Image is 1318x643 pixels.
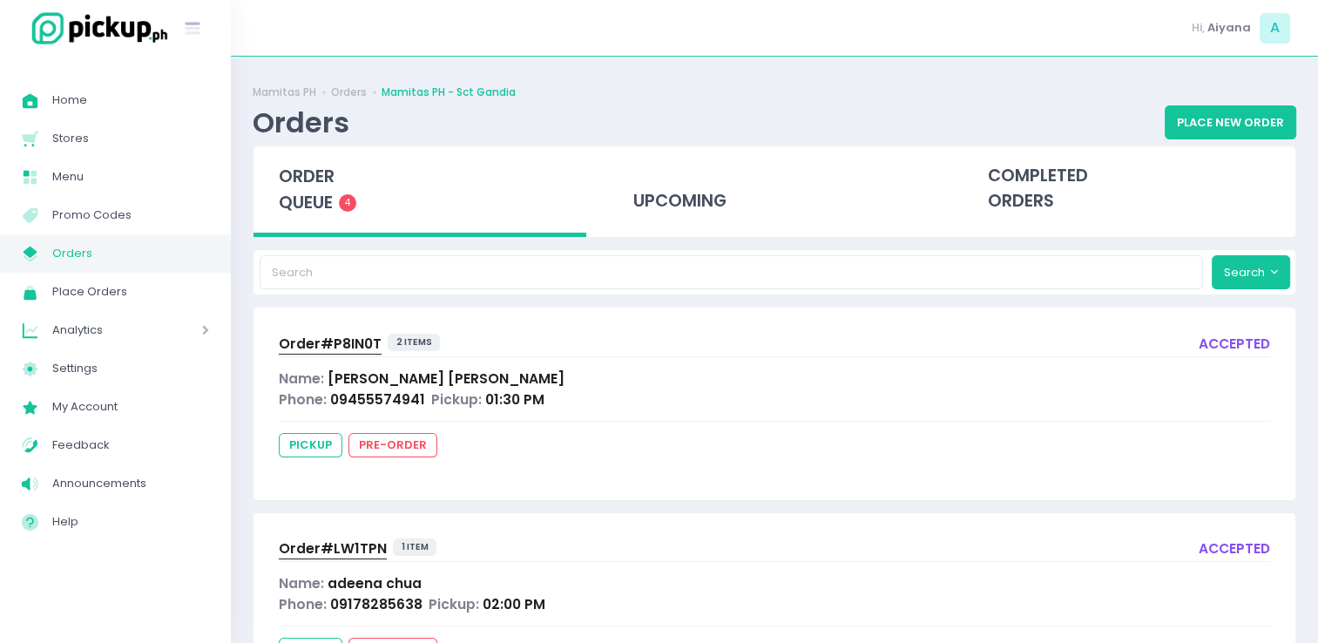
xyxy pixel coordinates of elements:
[393,538,437,556] span: 1 item
[339,194,356,212] span: 4
[279,369,324,388] span: Name:
[1199,334,1270,357] div: accepted
[963,146,1295,232] div: completed orders
[279,335,382,353] span: Order# P8IN0T
[483,595,545,613] span: 02:00 PM
[1165,105,1296,139] button: Place New Order
[1192,19,1205,37] span: Hi,
[330,390,425,409] span: 09455574941
[330,595,422,613] span: 09178285638
[253,105,349,139] div: Orders
[279,433,342,457] span: pickup
[328,369,564,388] span: [PERSON_NAME] [PERSON_NAME]
[388,334,441,351] span: 2 items
[429,595,479,613] span: Pickup:
[431,390,482,409] span: Pickup:
[52,204,209,227] span: Promo Codes
[382,85,516,100] a: Mamitas PH - Sct Gandia
[52,127,209,150] span: Stores
[1207,19,1251,37] span: Aiyana
[608,146,941,232] div: upcoming
[52,357,209,380] span: Settings
[279,574,324,592] span: Name:
[1260,13,1290,44] span: A
[52,166,209,188] span: Menu
[1212,255,1290,288] button: Search
[331,85,367,100] a: Orders
[279,165,335,214] span: order queue
[52,396,209,418] span: My Account
[52,511,209,533] span: Help
[279,595,327,613] span: Phone:
[279,539,387,558] span: Order# LW1TPN
[52,281,209,303] span: Place Orders
[348,433,437,457] span: pre-order
[52,319,152,342] span: Analytics
[52,472,209,495] span: Announcements
[253,85,316,100] a: Mamitas PH
[279,334,382,357] a: Order#P8IN0T
[279,390,327,409] span: Phone:
[485,390,544,409] span: 01:30 PM
[328,574,422,592] span: adeena chua
[1199,538,1270,562] div: accepted
[279,538,387,562] a: Order#LW1TPN
[22,10,170,47] img: logo
[260,255,1204,288] input: Search
[52,434,209,457] span: Feedback
[52,242,209,265] span: Orders
[52,89,209,112] span: Home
